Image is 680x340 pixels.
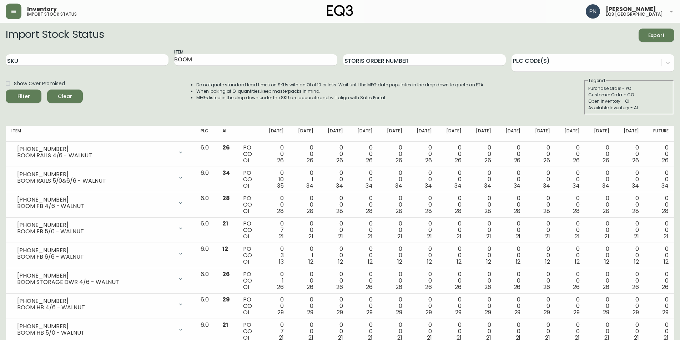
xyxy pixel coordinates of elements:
[243,144,254,164] div: PO CO
[455,308,462,316] span: 29
[336,156,343,164] span: 26
[621,195,639,214] div: 0 0
[603,156,609,164] span: 26
[443,246,462,265] div: 0 0
[325,170,343,189] div: 0 0
[443,220,462,240] div: 0 0
[561,170,580,189] div: 0 0
[243,207,249,215] span: OI
[222,194,230,202] span: 28
[277,156,284,164] span: 26
[279,232,284,240] span: 21
[443,170,462,189] div: 0 0
[425,156,432,164] span: 26
[17,298,173,304] div: [PHONE_NUMBER]
[532,220,550,240] div: 0 0
[195,142,217,167] td: 6.0
[484,156,491,164] span: 26
[486,258,491,266] span: 12
[650,271,669,290] div: 0 0
[195,192,217,218] td: 6.0
[27,6,57,12] span: Inventory
[195,167,217,192] td: 6.0
[396,207,402,215] span: 28
[196,95,485,101] li: MFGs listed in the drop down under the SKU are accurate and will align with Sales Portal.
[266,271,284,290] div: 0 1
[503,296,521,316] div: 0 0
[503,170,521,189] div: 0 0
[325,144,343,164] div: 0 0
[195,218,217,243] td: 6.0
[591,271,609,290] div: 0 0
[543,156,550,164] span: 26
[354,144,373,164] div: 0 0
[325,296,343,316] div: 0 0
[337,308,343,316] span: 29
[222,143,230,152] span: 26
[457,258,462,266] span: 12
[266,296,284,316] div: 0 0
[556,126,585,142] th: [DATE]
[368,232,373,240] span: 21
[336,182,343,190] span: 34
[585,126,615,142] th: [DATE]
[325,246,343,265] div: 0 0
[503,246,521,265] div: 0 0
[425,308,432,316] span: 29
[503,271,521,290] div: 0 0
[414,170,432,189] div: 0 0
[307,207,313,215] span: 28
[195,294,217,319] td: 6.0
[634,258,639,266] span: 12
[661,182,669,190] span: 34
[17,178,173,184] div: BOOM RAILS 5/0&6/6 - WALNUT
[397,232,402,240] span: 21
[632,207,639,215] span: 28
[11,246,189,262] div: [PHONE_NUMBER]BOOM FB 6/6 - WALNUT
[591,195,609,214] div: 0 0
[222,245,228,253] span: 12
[384,144,402,164] div: 0 0
[591,246,609,265] div: 0 0
[621,246,639,265] div: 0 0
[497,126,527,142] th: [DATE]
[633,308,639,316] span: 29
[336,207,343,215] span: 28
[11,296,189,312] div: [PHONE_NUMBER]BOOM HB 4/6 - WALNUT
[307,308,313,316] span: 29
[414,296,432,316] div: 0 0
[277,182,284,190] span: 35
[243,232,249,240] span: OI
[11,170,189,186] div: [PHONE_NUMBER]BOOM RAILS 5/0&6/6 - WALNUT
[384,246,402,265] div: 0 0
[503,220,521,240] div: 0 0
[526,126,556,142] th: [DATE]
[266,170,284,189] div: 0 10
[319,126,349,142] th: [DATE]
[414,246,432,265] div: 0 0
[6,29,104,42] h2: Import Stock Status
[336,283,343,291] span: 26
[573,308,580,316] span: 29
[307,283,313,291] span: 26
[243,258,249,266] span: OI
[650,246,669,265] div: 0 0
[573,207,580,215] span: 28
[532,170,550,189] div: 0 0
[588,105,670,111] div: Available Inventory - AI
[295,271,313,290] div: 0 0
[650,296,669,316] div: 0 0
[606,12,663,16] h5: eq3 [GEOGRAPHIC_DATA]
[573,283,580,291] span: 26
[243,296,254,316] div: PO CO
[277,207,284,215] span: 28
[6,90,41,103] button: Filter
[384,271,402,290] div: 0 0
[366,207,373,215] span: 28
[11,271,189,287] div: [PHONE_NUMBER]BOOM STORAGE DWR 4/6 - WALNUT
[27,12,77,16] h5: import stock status
[295,170,313,189] div: 0 1
[473,296,491,316] div: 0 0
[575,258,580,266] span: 12
[662,283,669,291] span: 26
